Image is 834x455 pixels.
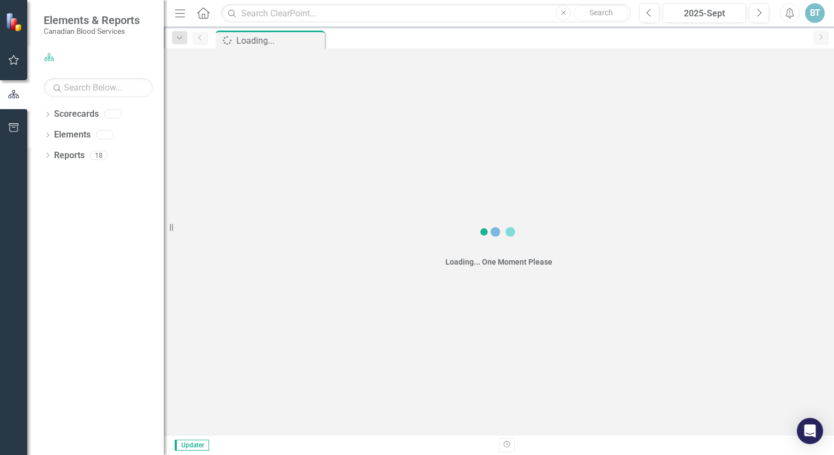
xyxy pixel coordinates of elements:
input: Search ClearPoint... [221,4,631,23]
a: Scorecards [54,108,99,121]
span: Search [589,8,613,17]
img: ClearPoint Strategy [5,13,25,32]
button: 2025-Sept [663,3,746,23]
div: 2025-Sept [666,7,742,20]
a: Reports [54,149,85,162]
input: Search Below... [44,78,153,97]
span: Updater [175,440,209,451]
div: Open Intercom Messenger [797,418,823,444]
a: Elements [54,129,91,141]
div: 18 [90,151,108,160]
small: Canadian Blood Services [44,27,140,35]
div: Loading... [236,34,322,47]
span: Elements & Reports [44,14,140,27]
button: BT [805,3,825,23]
button: Search [574,5,628,21]
div: Loading... One Moment Please [445,256,552,267]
